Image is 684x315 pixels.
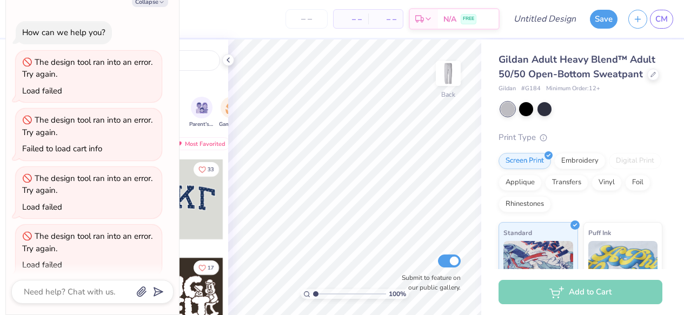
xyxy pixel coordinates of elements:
div: Load failed [22,202,62,212]
div: The design tool ran into an error. Try again. [22,57,152,80]
img: Standard [503,241,573,295]
span: # G184 [521,84,541,93]
span: CM [655,13,668,25]
span: Standard [503,227,532,238]
span: Gildan [499,84,516,93]
div: Most Favorited [169,137,230,150]
span: Gildan Adult Heavy Blend™ Adult 50/50 Open-Bottom Sweatpant [499,53,655,81]
div: filter for Parent's Weekend [189,97,214,129]
span: – – [340,14,362,25]
div: Digital Print [609,153,661,169]
button: Save [590,10,617,29]
div: Failed to load cart info [22,143,102,154]
span: Game Day [219,120,244,129]
button: filter button [219,97,244,129]
div: Embroidery [554,153,606,169]
div: The design tool ran into an error. Try again. [22,173,152,196]
input: – – [285,9,328,29]
span: – – [375,14,396,25]
div: The design tool ran into an error. Try again. [22,231,152,254]
span: Puff Ink [588,227,611,238]
span: 17 [208,265,214,271]
div: Rhinestones [499,196,551,212]
span: 33 [208,167,214,172]
a: CM [650,10,673,29]
input: Untitled Design [505,8,585,30]
img: Puff Ink [588,241,658,295]
div: Screen Print [499,153,551,169]
div: Load failed [22,85,62,96]
img: Back [437,63,459,84]
div: Transfers [545,175,588,191]
div: Back [441,90,455,99]
div: Print Type [499,131,662,144]
span: 100 % [389,289,406,299]
div: filter for Game Day [219,97,244,129]
div: The design tool ran into an error. Try again. [22,115,152,138]
img: Parent's Weekend Image [196,102,208,114]
img: Game Day Image [225,102,238,114]
button: Like [194,162,219,177]
span: N/A [443,14,456,25]
label: Submit to feature on our public gallery. [396,273,461,292]
span: FREE [463,15,474,23]
div: Foil [625,175,650,191]
span: Minimum Order: 12 + [546,84,600,93]
div: Load failed [22,259,62,270]
button: filter button [189,97,214,129]
div: Applique [499,175,542,191]
div: How can we help you? [22,27,105,38]
span: Parent's Weekend [189,120,214,129]
button: Like [194,260,219,275]
div: Vinyl [592,175,622,191]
